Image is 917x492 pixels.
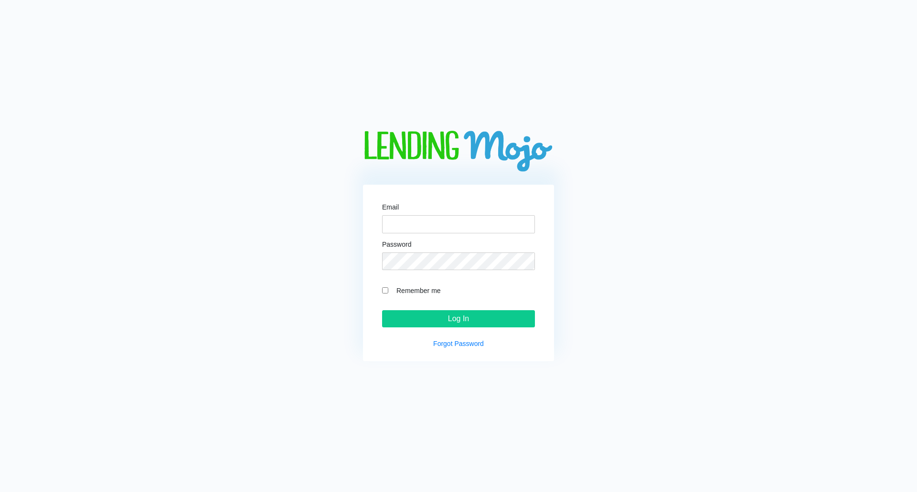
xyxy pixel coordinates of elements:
label: Password [382,241,411,248]
img: logo-big.png [363,131,554,173]
a: Forgot Password [433,340,484,347]
label: Email [382,204,399,210]
input: Log In [382,310,535,327]
label: Remember me [392,285,535,296]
